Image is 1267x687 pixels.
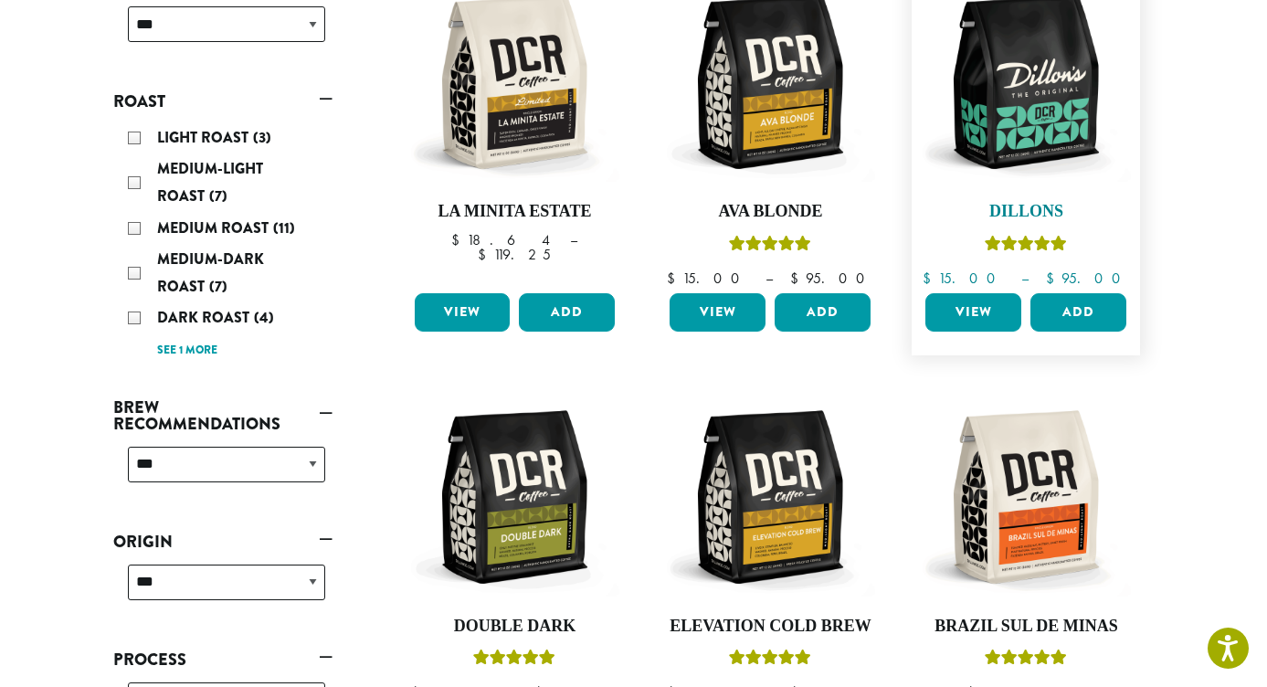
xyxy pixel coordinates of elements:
[925,293,1021,332] a: View
[451,230,553,249] bdi: 18.64
[790,269,806,288] span: $
[451,230,467,249] span: $
[113,557,333,622] div: Origin
[113,392,333,439] a: Brew Recommendations
[921,202,1131,222] h4: Dillons
[923,269,1004,288] bdi: 15.00
[157,127,253,148] span: Light Roast
[253,127,271,148] span: (3)
[665,202,875,222] h4: Ava Blonde
[113,86,333,117] a: Roast
[209,185,227,206] span: (7)
[670,293,765,332] a: View
[113,439,333,504] div: Brew Recommendations
[1030,293,1126,332] button: Add
[410,202,620,222] h4: La Minita Estate
[157,158,263,206] span: Medium-Light Roast
[113,526,333,557] a: Origin
[157,217,273,238] span: Medium Roast
[667,269,748,288] bdi: 15.00
[729,647,811,674] div: Rated 5.00 out of 5
[157,248,264,297] span: Medium-Dark Roast
[409,392,619,602] img: DCR-12oz-Double-Dark-Stock-scaled.png
[985,233,1067,260] div: Rated 5.00 out of 5
[665,392,875,602] img: DCR-12oz-Elevation-Cold-Brew-Stock-scaled.png
[157,307,254,328] span: Dark Roast
[790,269,873,288] bdi: 95.00
[254,307,274,328] span: (4)
[1021,269,1029,288] span: –
[667,269,682,288] span: $
[519,293,615,332] button: Add
[410,617,620,637] h4: Double Dark
[415,293,511,332] a: View
[273,217,295,238] span: (11)
[985,647,1067,674] div: Rated 5.00 out of 5
[1046,269,1061,288] span: $
[570,230,577,249] span: –
[478,245,551,264] bdi: 119.25
[765,269,773,288] span: –
[921,617,1131,637] h4: Brazil Sul De Minas
[665,617,875,637] h4: Elevation Cold Brew
[923,269,938,288] span: $
[473,647,555,674] div: Rated 4.50 out of 5
[209,276,227,297] span: (7)
[729,233,811,260] div: Rated 5.00 out of 5
[113,117,333,370] div: Roast
[921,392,1131,602] img: DCR-12oz-Brazil-Sul-De-Minas-Stock-scaled.png
[1046,269,1129,288] bdi: 95.00
[113,644,333,675] a: Process
[775,293,871,332] button: Add
[157,342,217,360] a: See 1 more
[478,245,493,264] span: $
